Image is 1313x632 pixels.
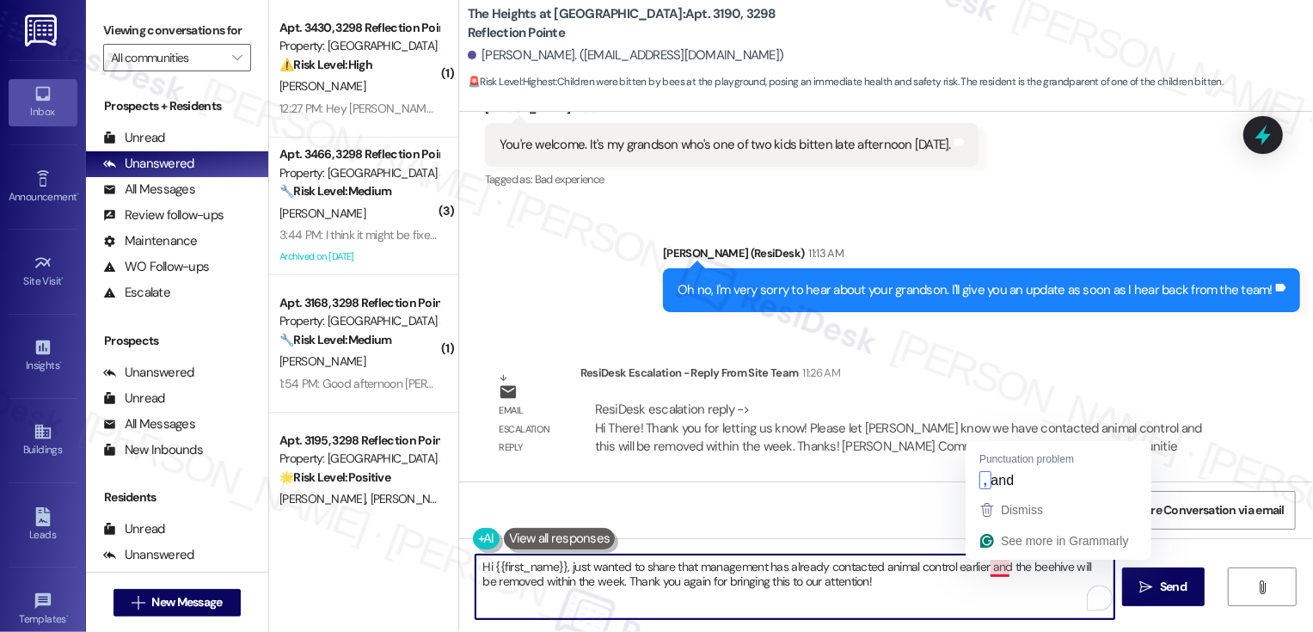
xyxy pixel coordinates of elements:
div: Prospects [86,332,268,350]
a: Leads [9,502,77,549]
span: [PERSON_NAME] [279,78,365,94]
div: 3:44 PM: I think it might be fixed! Thank you 😊 [279,227,511,242]
div: Prospects + Residents [86,97,268,115]
div: [PERSON_NAME] [485,99,979,123]
a: Insights • [9,333,77,379]
span: [PERSON_NAME] [279,491,371,506]
div: Review follow-ups [103,206,224,224]
a: Buildings [9,417,77,463]
div: [PERSON_NAME]. ([EMAIL_ADDRESS][DOMAIN_NAME]) [468,46,784,64]
div: Oh no, I'm very sorry to hear about your grandson. I'll give you an update as soon as I hear back... [678,281,1273,299]
div: Email escalation reply [499,402,566,457]
span: Send [1160,578,1187,596]
div: Apt. 3168, 3298 Reflection Pointe [279,294,439,312]
div: You're welcome. It's my grandson who's one of two kids bitten late afternoon [DATE]. [500,136,951,154]
div: Property: [GEOGRAPHIC_DATA] at [GEOGRAPHIC_DATA] [279,450,439,468]
img: ResiDesk Logo [25,15,60,46]
button: New Message [114,589,241,617]
div: WO Follow-ups [103,258,209,276]
div: Unanswered [103,546,194,564]
div: Tagged as: [485,167,979,192]
div: Unanswered [103,364,194,382]
div: [PERSON_NAME] (ResiDesk) [663,244,1300,268]
div: ResiDesk escalation reply -> Hi There! Thank you for letting us know! Please let [PERSON_NAME] kn... [595,401,1202,455]
strong: 🌟 Risk Level: Positive [279,469,390,485]
span: [PERSON_NAME] [370,491,456,506]
b: The Heights at [GEOGRAPHIC_DATA]: Apt. 3190, 3298 Reflection Pointe [468,5,812,42]
div: Property: [GEOGRAPHIC_DATA] at [GEOGRAPHIC_DATA] [279,164,439,182]
div: Property: [GEOGRAPHIC_DATA] at [GEOGRAPHIC_DATA] [279,312,439,330]
i:  [1140,580,1153,594]
div: All Messages [103,415,195,433]
div: 11:26 AM [799,364,841,382]
span: • [66,611,69,623]
div: Property: [GEOGRAPHIC_DATA] at [GEOGRAPHIC_DATA] [279,37,439,55]
span: • [59,357,62,369]
span: : Children were bitten by bees at the playground, posing an immediate health and safety risk. The... [468,73,1224,91]
textarea: To enrich screen reader interactions, please activate Accessibility in Grammarly extension settings [476,555,1114,619]
label: Viewing conversations for [103,17,251,44]
div: Maintenance [103,232,198,250]
input: All communities [111,44,224,71]
span: Share Conversation via email [1132,501,1285,519]
div: Unread [103,520,165,538]
div: All Messages [103,181,195,199]
span: • [62,273,64,285]
strong: 🔧 Risk Level: Medium [279,332,391,347]
div: Apt. 3430, 3298 Reflection Pointe [279,19,439,37]
a: Site Visit • [9,249,77,295]
div: New Inbounds [103,441,203,459]
div: Apt. 3195, 3298 Reflection Pointe [279,432,439,450]
div: Archived on [DATE] [278,246,440,267]
button: Send [1122,568,1206,606]
div: Apt. 3466, 3298 Reflection Pointe [279,145,439,163]
div: 12:27 PM: Hey [PERSON_NAME], no it's constant since I lived in at the end of May. showering, wash... [279,101,1058,116]
span: [PERSON_NAME] [279,353,365,369]
div: ResiDesk Escalation - Reply From Site Team [580,364,1228,388]
span: [PERSON_NAME] [279,206,365,221]
a: Inbox [9,79,77,126]
span: New Message [151,593,222,611]
i:  [232,51,242,64]
i:  [132,596,144,610]
div: Unread [103,129,165,147]
strong: 🚨 Risk Level: Highest [468,75,556,89]
div: Residents [86,488,268,506]
span: Bad experience [535,172,604,187]
span: • [77,188,79,200]
div: 11:13 AM [804,244,844,262]
div: Unread [103,390,165,408]
div: Escalate [103,284,170,302]
strong: ⚠️ Risk Level: High [279,57,372,72]
div: Unanswered [103,155,194,173]
button: Share Conversation via email [1120,491,1296,530]
strong: 🔧 Risk Level: Medium [279,183,391,199]
i:  [1256,580,1269,594]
